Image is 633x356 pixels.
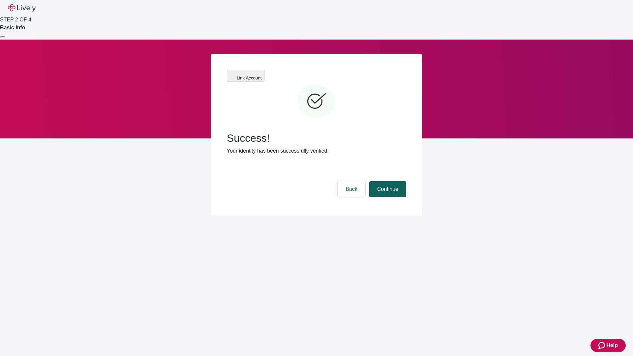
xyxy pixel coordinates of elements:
img: Lively [8,4,36,12]
button: Zendesk support iconHelp [590,339,626,352]
button: Back [338,181,365,197]
p: Your identity has been successfully verified. [227,147,406,155]
span: Help [606,341,618,349]
button: Continue [369,181,406,197]
svg: Checkmark icon [297,82,336,121]
span: Success! [227,132,406,144]
svg: Zendesk support icon [598,341,606,349]
button: Link Account [227,70,264,81]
